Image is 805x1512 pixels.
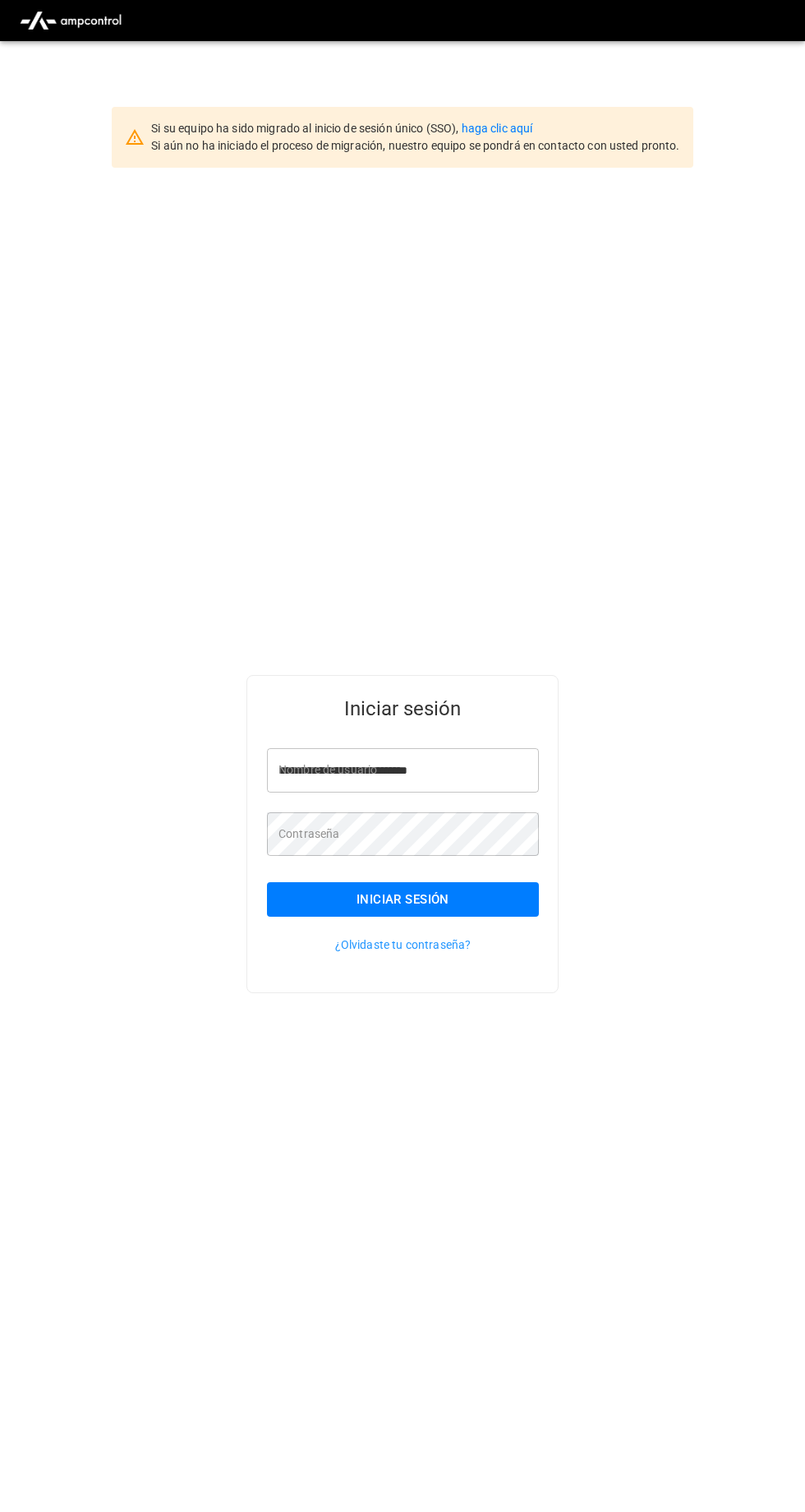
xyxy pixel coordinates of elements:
span: Si aún no ha iniciado el proceso de migración, nuestro equipo se pondrá en contacto con usted pro... [151,139,679,152]
span: Si su equipo ha sido migrado al inicio de sesión único (SSO), [151,122,461,135]
a: haga clic aquí [462,122,533,135]
img: ampcontrol.io logo [13,5,128,36]
p: ¿Olvidaste tu contraseña? [267,936,539,953]
button: Iniciar sesión [267,882,539,917]
h5: Iniciar sesión [267,696,539,722]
